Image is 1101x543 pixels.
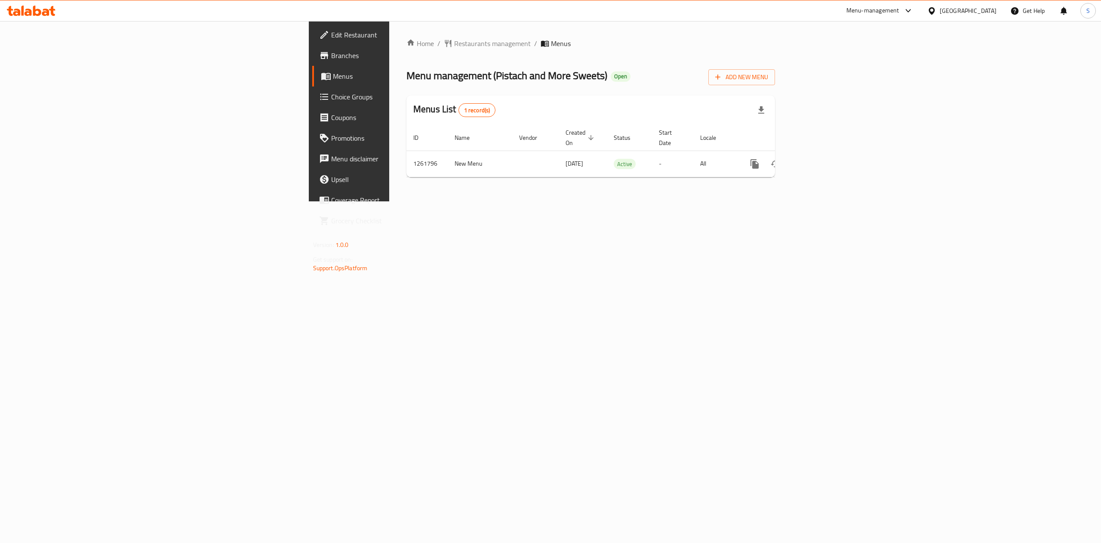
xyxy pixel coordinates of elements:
button: Change Status [765,154,786,174]
span: Get support on: [313,254,353,265]
div: [GEOGRAPHIC_DATA] [940,6,996,15]
span: Locale [700,133,727,143]
a: Grocery Checklist [312,210,493,231]
span: Open [611,73,630,80]
span: Status [614,133,642,143]
span: ID [413,133,430,143]
span: Upsell [331,174,486,185]
a: Menus [312,66,493,86]
th: Actions [738,125,834,151]
span: Menus [333,71,486,81]
span: Coupons [331,112,486,123]
a: Coupons [312,107,493,128]
nav: breadcrumb [406,38,775,49]
span: Version: [313,239,334,250]
div: Export file [751,100,772,120]
span: Start Date [659,127,683,148]
li: / [534,38,537,49]
button: Add New Menu [708,69,775,85]
td: All [693,151,738,177]
span: Coverage Report [331,195,486,205]
span: Choice Groups [331,92,486,102]
span: Branches [331,50,486,61]
button: more [744,154,765,174]
span: Vendor [519,133,548,143]
table: enhanced table [406,125,834,177]
a: Menu disclaimer [312,148,493,169]
a: Choice Groups [312,86,493,107]
span: Name [455,133,481,143]
span: Active [614,159,636,169]
span: [DATE] [566,158,583,169]
span: 1 record(s) [459,106,495,114]
td: - [652,151,693,177]
span: Grocery Checklist [331,216,486,226]
span: Promotions [331,133,486,143]
span: Created On [566,127,597,148]
div: Open [611,71,630,82]
a: Promotions [312,128,493,148]
a: Branches [312,45,493,66]
span: Menu disclaimer [331,154,486,164]
div: Menu-management [846,6,899,16]
a: Support.OpsPlatform [313,262,368,274]
span: Edit Restaurant [331,30,486,40]
span: Menu management ( Pistach and More Sweets ) [406,66,607,85]
a: Edit Restaurant [312,25,493,45]
h2: Menus List [413,103,495,117]
span: Add New Menu [715,72,768,83]
span: S [1086,6,1090,15]
a: Upsell [312,169,493,190]
div: Total records count [458,103,496,117]
a: Coverage Report [312,190,493,210]
span: Menus [551,38,571,49]
span: 1.0.0 [335,239,349,250]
